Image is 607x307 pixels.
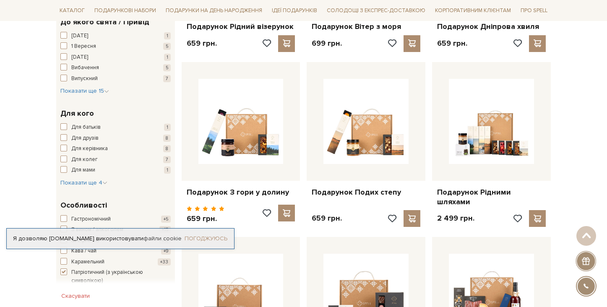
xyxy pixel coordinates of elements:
span: Для колег [71,156,98,164]
a: Подарунок Подих степу [312,187,420,197]
span: Вибачення [71,64,99,72]
span: 1 [164,54,171,61]
a: Подарунок З гори у долину [187,187,295,197]
span: З вином / алкоголем [71,226,123,234]
button: Патріотичний (з українською символікою) [60,268,171,285]
button: Кава / чай +9 [60,247,171,255]
a: Ідеї подарунків [268,4,320,17]
span: Для кого [60,108,94,119]
p: 2 499 грн. [437,213,474,223]
span: До якого свята / Привід [60,16,149,28]
span: Кава / чай [71,247,96,255]
span: 5 [163,64,171,71]
div: Я дозволяю [DOMAIN_NAME] використовувати [7,235,234,242]
span: 1 [164,32,171,39]
span: Для мами [71,166,95,174]
span: Показати ще 15 [60,87,109,94]
a: Подарунок Рідними шляхами [437,187,546,207]
span: Для друзів [71,134,99,143]
button: [DATE] 1 [60,32,171,40]
button: Для батьків 1 [60,123,171,132]
button: [DATE] 1 [60,53,171,62]
p: 659 грн. [437,39,467,48]
button: Карамельний +33 [60,258,171,266]
span: 7 [163,75,171,82]
p: 659 грн. [312,213,342,223]
button: Показати ще 4 [60,179,107,187]
span: Патріотичний (з українською символікою) [71,268,148,285]
a: Подарунки на День народження [162,4,266,17]
button: Для колег 7 [60,156,171,164]
span: 7 [163,156,171,163]
span: +15 [159,226,171,233]
button: Для мами 1 [60,166,171,174]
a: Погоджуюсь [185,235,227,242]
button: Випускний 7 [60,75,171,83]
span: [DATE] [71,53,88,62]
span: Карамельний [71,258,104,266]
span: +5 [161,216,171,223]
span: Для батьків [71,123,101,132]
span: +9 [161,247,171,255]
button: Скасувати [56,289,95,303]
span: 1 [164,167,171,174]
span: 8 [163,135,171,142]
button: З вином / алкоголем +15 [60,226,171,234]
p: 659 грн. [187,214,225,224]
button: Вибачення 5 [60,64,171,72]
span: 1 Вересня [71,42,96,51]
span: [DATE] [71,32,88,40]
a: Солодощі з експрес-доставкою [323,3,429,18]
span: 8 [163,145,171,152]
p: 699 грн. [312,39,342,48]
span: +33 [158,258,171,265]
span: Для керівника [71,145,108,153]
button: 1 Вересня 5 [60,42,171,51]
button: Для друзів 8 [60,134,171,143]
button: Гастрономічний +5 [60,215,171,224]
a: Про Spell [517,4,551,17]
span: 1 [164,124,171,131]
a: Каталог [56,4,88,17]
a: Подарунок Дніпрова хвиля [437,22,546,31]
a: Подарунок Рідний візерунок [187,22,295,31]
a: Подарункові набори [91,4,159,17]
button: Показати ще 15 [60,87,109,95]
button: Для керівника 8 [60,145,171,153]
p: 659 грн. [187,39,217,48]
span: 5 [163,43,171,50]
span: Гастрономічний [71,215,111,224]
span: Випускний [71,75,98,83]
a: Подарунок Вітер з моря [312,22,420,31]
span: Показати ще 4 [60,179,107,186]
span: Особливості [60,200,107,211]
a: Корпоративним клієнтам [432,4,514,17]
a: файли cookie [143,235,182,242]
